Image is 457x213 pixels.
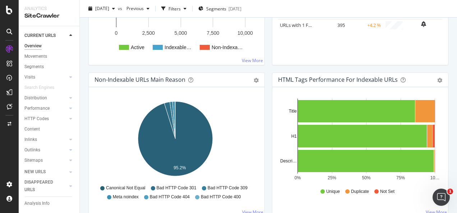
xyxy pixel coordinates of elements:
a: NEW URLS [24,168,67,176]
button: Segments[DATE] [195,3,244,14]
button: Previous [124,3,152,14]
text: 0% [295,175,301,180]
a: Visits [24,74,67,81]
text: H1 [291,134,297,139]
div: gear [254,78,259,83]
span: Bad HTTP Code 400 [201,194,241,200]
text: Indexable… [165,44,191,50]
button: [DATE] [86,3,118,14]
div: Visits [24,74,35,81]
text: 0 [115,30,118,36]
div: Filters [169,5,181,11]
a: Distribution [24,94,67,102]
div: Inlinks [24,136,37,143]
div: Movements [24,53,47,60]
div: CURRENT URLS [24,32,56,39]
a: Outlinks [24,146,67,154]
div: Search Engines [24,84,54,91]
text: Active [131,44,144,50]
div: SiteCrawler [24,12,74,20]
text: 50% [362,175,370,180]
div: Segments [24,63,44,71]
a: Performance [24,105,67,112]
svg: A chart. [94,99,256,182]
a: Search Engines [24,84,61,91]
span: 1 [447,189,453,194]
div: gear [437,78,442,83]
iframe: Intercom live chat [433,189,450,206]
text: 75% [396,175,405,180]
span: Segments [206,5,226,11]
text: 25% [328,175,336,180]
span: vs [118,5,124,11]
a: HTTP Codes [24,115,67,123]
button: Filters [158,3,189,14]
text: 7,500 [207,30,219,36]
a: URLs with 1 Follow Inlink [280,22,333,28]
a: View More [242,57,263,63]
a: Segments [24,63,74,71]
div: Analytics [24,6,74,12]
div: Sitemaps [24,157,43,164]
span: Bad HTTP Code 301 [157,185,197,191]
div: [DATE] [228,5,241,11]
text: Non-Indexa… [212,44,243,50]
a: DISAPPEARED URLS [24,179,67,194]
a: Analysis Info [24,200,74,207]
div: NEW URLS [24,168,46,176]
text: Descri… [280,158,297,164]
div: DISAPPEARED URLS [24,179,61,194]
text: 10,000 [237,30,253,36]
text: Title [289,109,297,114]
div: Analysis Info [24,200,50,207]
a: CURRENT URLS [24,32,67,39]
a: Movements [24,53,74,60]
div: Non-Indexable URLs Main Reason [94,76,185,83]
a: Content [24,126,74,133]
span: Bad HTTP Code 309 [208,185,248,191]
a: Overview [24,42,74,50]
div: Overview [24,42,42,50]
text: 5,000 [174,30,187,36]
text: 95.2% [174,165,186,170]
div: Content [24,126,40,133]
span: Not Set [380,189,394,195]
span: Bad HTTP Code 404 [150,194,190,200]
span: Meta noindex [113,194,139,200]
div: Outlinks [24,146,40,154]
span: Duplicate [351,189,369,195]
a: Sitemaps [24,157,67,164]
a: Inlinks [24,136,67,143]
svg: A chart. [278,99,440,182]
div: bell-plus [421,21,426,27]
span: Unique [326,189,340,195]
td: +4.2 % [347,19,383,31]
text: 10… [430,175,439,180]
span: Previous [124,5,144,11]
span: Canonical Not Equal [106,185,145,191]
div: HTTP Codes [24,115,49,123]
div: HTML Tags Performance for Indexable URLs [278,76,398,83]
div: Performance [24,105,50,112]
div: Distribution [24,94,47,102]
span: 2025 Aug. 8th [95,5,109,11]
td: 395 [318,19,347,31]
text: 2,500 [142,30,155,36]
